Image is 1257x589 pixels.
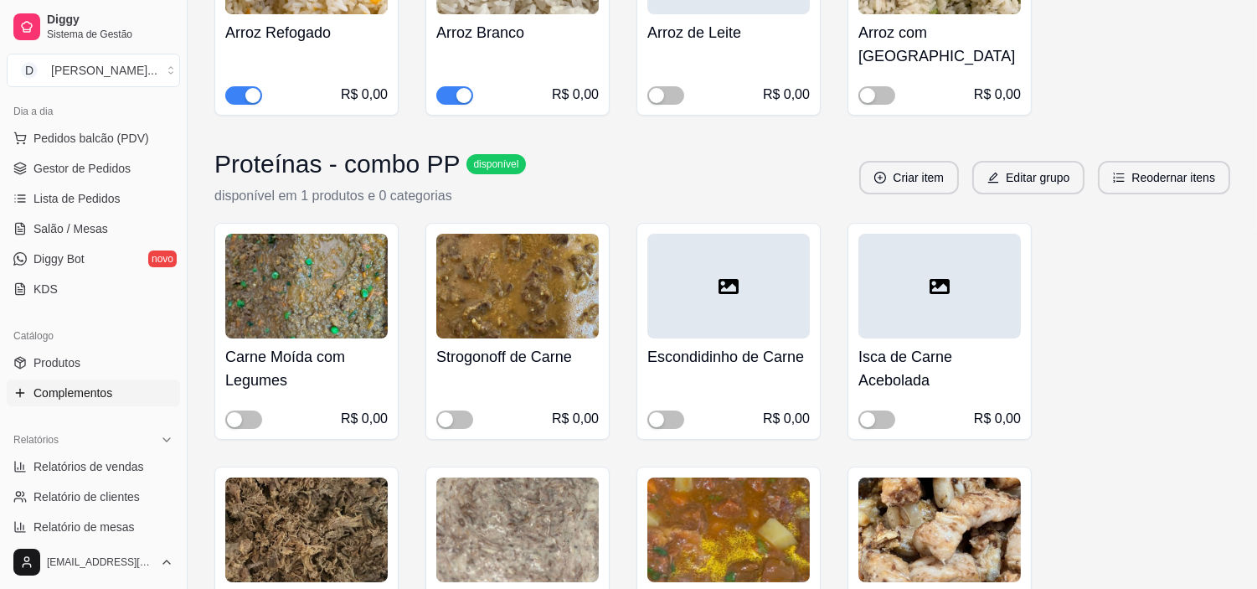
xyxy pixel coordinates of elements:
span: D [21,62,38,79]
div: R$ 0,00 [552,409,599,429]
span: Relatórios [13,433,59,447]
span: Diggy [47,13,173,28]
h4: Arroz de Leite [647,21,810,44]
button: plus-circleCriar item [859,161,959,194]
div: Catálogo [7,323,180,349]
a: Relatório de clientes [7,483,180,510]
a: Gestor de Pedidos [7,155,180,182]
span: Gestor de Pedidos [33,160,131,177]
button: editEditar grupo [972,161,1084,194]
div: R$ 0,00 [341,409,388,429]
a: Relatórios de vendas [7,453,180,480]
span: plus-circle [874,172,886,183]
span: Sistema de Gestão [47,28,173,41]
div: R$ 0,00 [552,85,599,105]
h4: Arroz Refogado [225,21,388,44]
span: Relatório de mesas [33,519,135,535]
a: Diggy Botnovo [7,245,180,272]
div: R$ 0,00 [763,85,810,105]
span: Lista de Pedidos [33,190,121,207]
img: product-image [225,478,388,582]
h4: Arroz com [GEOGRAPHIC_DATA] [858,21,1021,68]
p: disponível em 1 produtos e 0 categorias [214,186,526,206]
img: product-image [858,478,1021,582]
span: disponível [470,158,522,171]
span: Produtos [33,354,80,371]
span: ordered-list [1113,172,1125,183]
button: Pedidos balcão (PDV) [7,125,180,152]
span: Salão / Mesas [33,220,108,237]
span: Relatório de clientes [33,488,140,505]
span: [EMAIL_ADDRESS][DOMAIN_NAME] [47,555,153,569]
img: product-image [436,478,599,582]
img: product-image [436,234,599,338]
button: Select a team [7,54,180,87]
span: Complementos [33,385,112,401]
div: R$ 0,00 [341,85,388,105]
h3: Proteínas - combo PP [214,149,460,179]
div: R$ 0,00 [763,409,810,429]
a: Lista de Pedidos [7,185,180,212]
span: Pedidos balcão (PDV) [33,130,149,147]
h4: Arroz Branco [436,21,599,44]
span: Relatórios de vendas [33,458,144,475]
h4: Strogonoff de Carne [436,345,599,369]
span: edit [987,172,999,183]
div: [PERSON_NAME] ... [51,62,157,79]
button: [EMAIL_ADDRESS][DOMAIN_NAME] [7,542,180,582]
a: DiggySistema de Gestão [7,7,180,47]
button: ordered-listReodernar itens [1098,161,1230,194]
h4: Escondidinho de Carne [647,345,810,369]
div: R$ 0,00 [974,409,1021,429]
img: product-image [647,478,810,582]
h4: Carne Moída com Legumes [225,345,388,392]
img: product-image [225,234,388,338]
span: Diggy Bot [33,251,85,267]
a: Salão / Mesas [7,215,180,242]
div: Dia a dia [7,98,180,125]
div: R$ 0,00 [974,85,1021,105]
a: KDS [7,276,180,302]
span: KDS [33,281,58,297]
a: Relatório de mesas [7,514,180,540]
h4: Isca de Carne Acebolada [858,345,1021,392]
a: Complementos [7,380,180,406]
a: Produtos [7,349,180,376]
